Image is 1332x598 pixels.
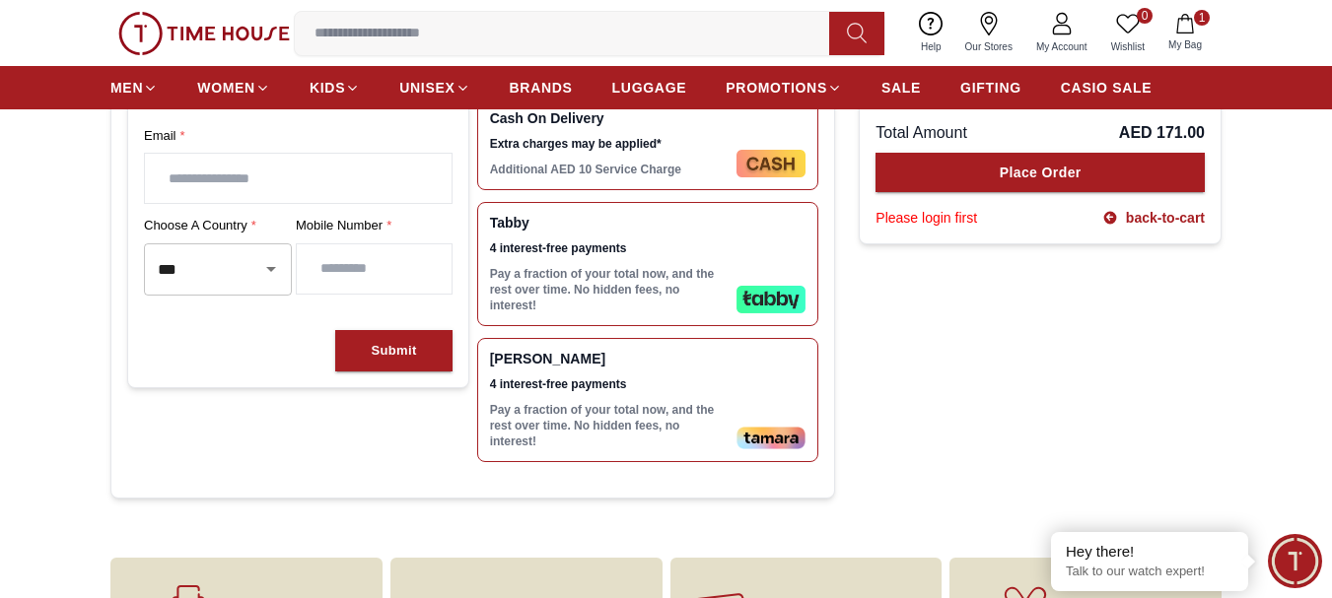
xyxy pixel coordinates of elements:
[490,215,730,231] span: Tabby
[1066,542,1233,562] div: Hey there!
[726,78,827,98] span: PROMOTIONS
[399,70,469,105] a: UNISEX
[490,376,730,392] span: 4 interest-free payments
[881,78,921,98] span: SALE
[1028,39,1095,54] span: My Account
[490,162,730,177] p: Additional AED 10 Service Charge
[612,70,687,105] a: LUGGAGE
[490,240,730,256] span: 4 interest-free payments
[909,8,953,58] a: Help
[1102,208,1205,228] a: back-to-cart
[876,208,977,228] div: Please login first
[310,70,360,105] a: KIDS
[1099,8,1157,58] a: 0Wishlist
[1000,163,1082,182] div: Place Order
[1157,10,1214,56] button: 1My Bag
[1103,39,1153,54] span: Wishlist
[913,39,949,54] span: Help
[371,340,416,363] div: Submit
[110,78,143,98] span: MEN
[736,150,806,177] img: Cash On Delivery
[490,136,730,152] span: Extra charges may be applied*
[296,216,453,235] label: Mobile Number
[490,402,730,449] p: Pay a fraction of your total now, and the rest over time. No hidden fees, no interest!
[1137,8,1153,24] span: 0
[1268,534,1322,588] div: Chat Widget
[510,78,573,98] span: BRANDS
[881,70,921,105] a: SALE
[726,70,842,105] a: PROMOTIONS
[490,110,730,126] span: Cash On Delivery
[736,427,806,449] img: Tamara
[1061,78,1153,98] span: CASIO SALE
[118,12,290,55] img: ...
[197,70,270,105] a: WOMEN
[612,78,687,98] span: LUGGAGE
[1066,564,1233,580] p: Talk to our watch expert!
[490,266,730,313] p: Pay a fraction of your total now, and the rest over time. No hidden fees, no interest!
[876,153,1205,192] button: Place Order
[110,70,158,105] a: MEN
[1194,10,1210,26] span: 1
[144,126,453,146] label: Email
[197,78,255,98] span: WOMEN
[144,216,260,235] span: Choose a country
[736,286,806,313] img: Tabby
[957,39,1020,54] span: Our Stores
[510,70,573,105] a: BRANDS
[1119,121,1205,145] span: AED 171.00
[310,78,345,98] span: KIDS
[490,351,730,366] span: [PERSON_NAME]
[960,70,1021,105] a: GIFTING
[1061,70,1153,105] a: CASIO SALE
[257,255,285,283] button: Open
[953,8,1024,58] a: Our Stores
[335,330,452,372] button: Submit
[876,121,967,145] span: Total Amount
[960,78,1021,98] span: GIFTING
[1160,37,1210,52] span: My Bag
[399,78,455,98] span: UNISEX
